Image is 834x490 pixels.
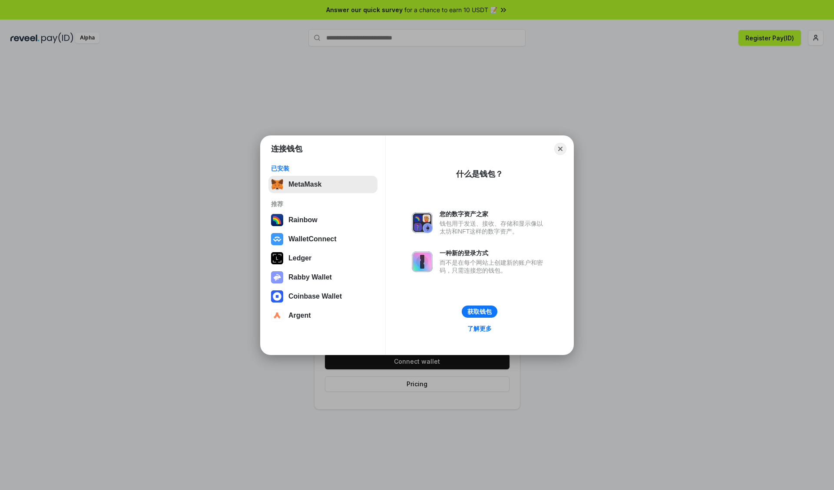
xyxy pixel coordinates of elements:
[467,325,492,332] div: 了解更多
[271,290,283,303] img: svg+xml,%3Csvg%20width%3D%2228%22%20height%3D%2228%22%20viewBox%3D%220%200%2028%2028%22%20fill%3D...
[440,210,547,218] div: 您的数字资产之家
[271,200,375,208] div: 推荐
[288,216,318,224] div: Rainbow
[412,251,433,272] img: svg+xml,%3Csvg%20xmlns%3D%22http%3A%2F%2Fwww.w3.org%2F2000%2Fsvg%22%20fill%3D%22none%22%20viewBox...
[440,220,547,235] div: 钱包用于发送、接收、存储和显示像以太坊和NFT这样的数字资产。
[288,181,321,188] div: MetaMask
[271,252,283,264] img: svg+xml,%3Csvg%20xmlns%3D%22http%3A%2F%2Fwww.w3.org%2F2000%2Fsvg%22%20width%3D%2228%22%20height%3...
[268,211,377,229] button: Rainbow
[271,164,375,172] div: 已安装
[271,309,283,322] img: svg+xml,%3Csvg%20width%3D%2228%22%20height%3D%2228%22%20viewBox%3D%220%200%2028%2028%22%20fill%3D...
[440,249,547,257] div: 一种新的登录方式
[271,233,283,245] img: svg+xml,%3Csvg%20width%3D%2228%22%20height%3D%2228%22%20viewBox%3D%220%200%2028%2028%22%20fill%3D...
[467,308,492,316] div: 获取钱包
[288,273,332,281] div: Rabby Wallet
[268,307,377,324] button: Argent
[271,144,302,154] h1: 连接钱包
[268,176,377,193] button: MetaMask
[268,269,377,286] button: Rabby Wallet
[268,250,377,267] button: Ledger
[271,178,283,191] img: svg+xml,%3Csvg%20fill%3D%22none%22%20height%3D%2233%22%20viewBox%3D%220%200%2035%2033%22%20width%...
[462,323,497,334] a: 了解更多
[412,212,433,233] img: svg+xml,%3Csvg%20xmlns%3D%22http%3A%2F%2Fwww.w3.org%2F2000%2Fsvg%22%20fill%3D%22none%22%20viewBox...
[288,254,311,262] div: Ledger
[288,235,337,243] div: WalletConnect
[268,288,377,305] button: Coinbase Wallet
[456,169,503,179] div: 什么是钱包？
[271,271,283,283] img: svg+xml,%3Csvg%20xmlns%3D%22http%3A%2F%2Fwww.w3.org%2F2000%2Fsvg%22%20fill%3D%22none%22%20viewBox...
[462,306,497,318] button: 获取钱包
[288,312,311,319] div: Argent
[268,230,377,248] button: WalletConnect
[554,143,566,155] button: Close
[440,259,547,274] div: 而不是在每个网站上创建新的账户和密码，只需连接您的钱包。
[288,293,342,300] div: Coinbase Wallet
[271,214,283,226] img: svg+xml,%3Csvg%20width%3D%22120%22%20height%3D%22120%22%20viewBox%3D%220%200%20120%20120%22%20fil...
